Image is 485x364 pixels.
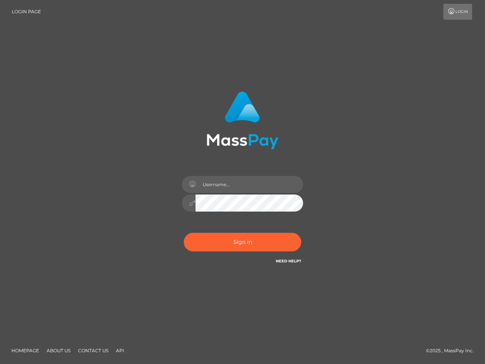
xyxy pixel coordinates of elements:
img: MassPay Login [207,91,278,149]
a: Homepage [8,345,42,356]
a: About Us [44,345,74,356]
a: Need Help? [276,259,301,264]
input: Username... [196,176,303,193]
a: Contact Us [75,345,111,356]
a: Login Page [12,4,41,20]
button: Sign in [184,233,301,251]
div: © 2025 , MassPay Inc. [426,347,479,355]
a: Login [443,4,472,20]
a: API [113,345,127,356]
